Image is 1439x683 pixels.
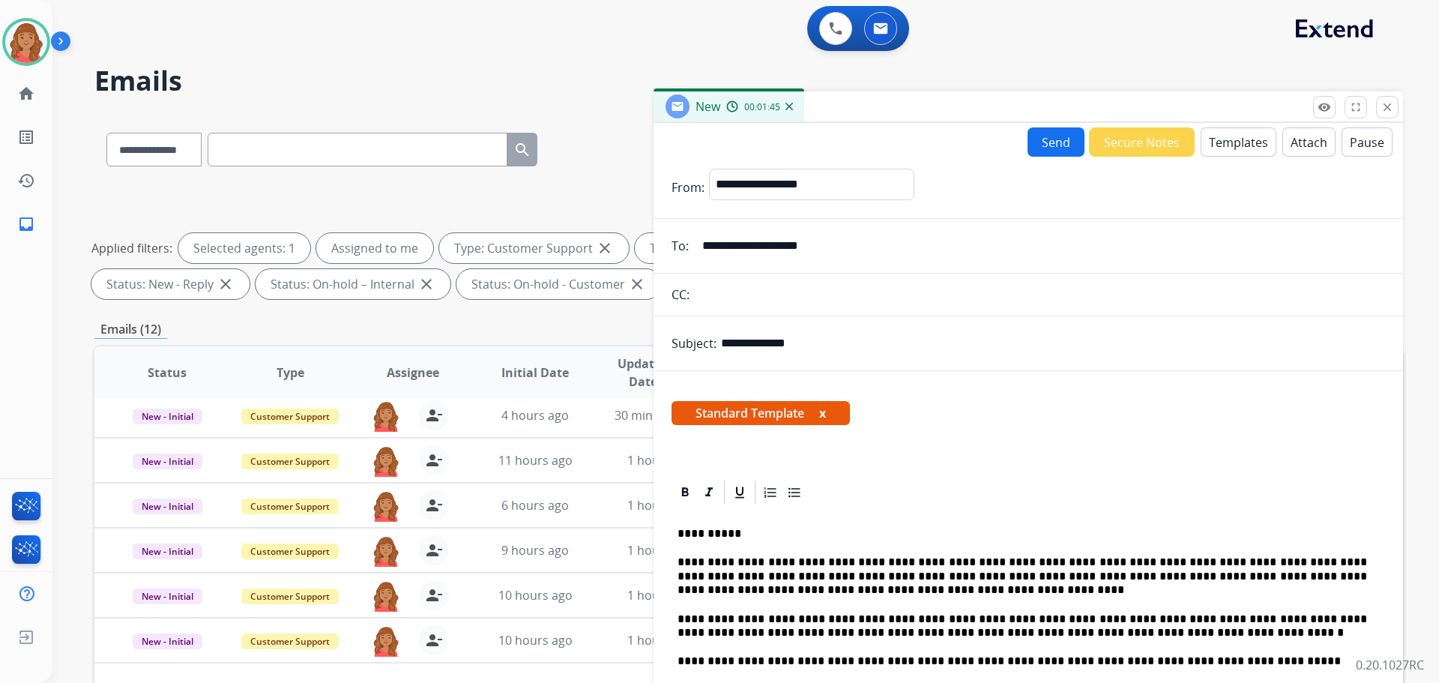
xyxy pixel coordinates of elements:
[627,452,689,469] span: 1 hour ago
[1282,127,1336,157] button: Attach
[1201,127,1276,157] button: Templates
[1089,127,1195,157] button: Secure Notes
[635,233,831,263] div: Type: Shipping Protection
[1349,100,1363,114] mat-icon: fullscreen
[819,404,826,422] button: x
[241,454,339,469] span: Customer Support
[501,542,569,559] span: 9 hours ago
[277,364,304,382] span: Type
[241,589,339,604] span: Customer Support
[728,481,751,504] div: Underline
[94,320,167,339] p: Emails (12)
[672,401,850,425] span: Standard Template
[1028,127,1084,157] button: Send
[371,625,401,657] img: agent-avatar
[217,275,235,293] mat-icon: close
[91,239,172,257] p: Applied filters:
[5,21,47,63] img: avatar
[241,634,339,649] span: Customer Support
[744,101,780,113] span: 00:01:45
[241,544,339,559] span: Customer Support
[609,355,678,391] span: Updated Date
[133,409,202,424] span: New - Initial
[133,454,202,469] span: New - Initial
[498,632,573,649] span: 10 hours ago
[672,334,717,352] p: Subject:
[439,233,629,263] div: Type: Customer Support
[133,544,202,559] span: New - Initial
[1381,100,1394,114] mat-icon: close
[371,535,401,567] img: agent-avatar
[316,233,433,263] div: Assigned to me
[672,237,689,255] p: To:
[425,631,443,649] mat-icon: person_remove
[615,407,702,424] span: 30 minutes ago
[596,239,614,257] mat-icon: close
[425,586,443,604] mat-icon: person_remove
[696,98,720,115] span: New
[628,275,646,293] mat-icon: close
[425,406,443,424] mat-icon: person_remove
[759,481,782,504] div: Ordered List
[241,409,339,424] span: Customer Support
[501,364,569,382] span: Initial Date
[17,172,35,190] mat-icon: history
[627,542,689,559] span: 1 hour ago
[672,286,690,304] p: CC:
[1356,656,1424,674] p: 0.20.1027RC
[241,499,339,514] span: Customer Support
[698,481,720,504] div: Italic
[513,141,531,159] mat-icon: search
[783,481,806,504] div: Bullet List
[178,233,310,263] div: Selected agents: 1
[133,634,202,649] span: New - Initial
[627,587,689,604] span: 1 hour ago
[425,496,443,514] mat-icon: person_remove
[371,490,401,522] img: agent-avatar
[674,481,696,504] div: Bold
[456,269,661,299] div: Status: On-hold - Customer
[498,587,573,604] span: 10 hours ago
[256,269,450,299] div: Status: On-hold – Internal
[371,445,401,477] img: agent-avatar
[501,407,569,424] span: 4 hours ago
[672,178,705,196] p: From:
[417,275,435,293] mat-icon: close
[91,269,250,299] div: Status: New - Reply
[501,497,569,514] span: 6 hours ago
[133,499,202,514] span: New - Initial
[17,215,35,233] mat-icon: inbox
[498,452,573,469] span: 11 hours ago
[1318,100,1331,114] mat-icon: remove_red_eye
[17,128,35,146] mat-icon: list_alt
[425,541,443,559] mat-icon: person_remove
[17,85,35,103] mat-icon: home
[387,364,439,382] span: Assignee
[1342,127,1393,157] button: Pause
[627,497,689,514] span: 1 hour ago
[371,580,401,612] img: agent-avatar
[133,589,202,604] span: New - Initial
[627,632,689,649] span: 1 hour ago
[425,451,443,469] mat-icon: person_remove
[94,66,1403,96] h2: Emails
[148,364,187,382] span: Status
[371,400,401,432] img: agent-avatar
